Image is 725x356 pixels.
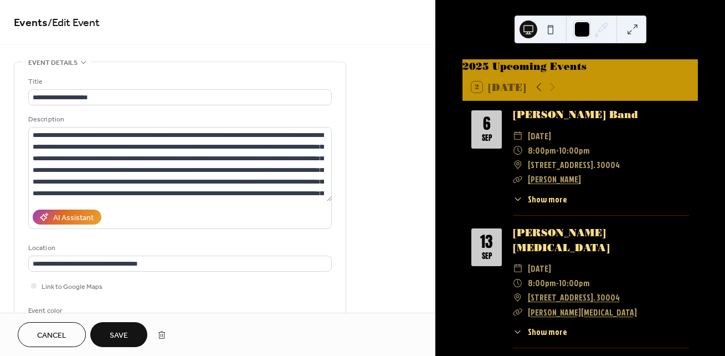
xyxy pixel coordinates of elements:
span: Show more [528,326,567,338]
div: Title [28,76,330,88]
button: ​Show more [513,326,567,338]
span: / Edit Event [48,12,100,34]
div: ​ [513,143,523,157]
div: 2025 Upcoming Events [462,59,698,74]
a: [PERSON_NAME][MEDICAL_DATA] [528,306,637,318]
div: ​ [513,305,523,319]
a: [PERSON_NAME][MEDICAL_DATA] [513,227,610,253]
span: 10:00pm [559,276,590,290]
div: Sep [482,134,492,142]
button: Save [90,322,147,347]
div: Event color [28,305,111,317]
span: [DATE] [528,261,551,276]
span: Link to Google Maps [42,281,102,293]
div: ​ [513,193,523,206]
span: Show more [528,193,567,206]
span: - [556,276,559,290]
span: [STREET_ADDRESS]. 30004 [528,157,620,172]
div: 6 [483,116,491,132]
a: [PERSON_NAME] [528,173,581,185]
span: 10:00pm [559,143,590,157]
div: 13 [480,235,493,250]
button: ​Show more [513,193,567,206]
div: ​ [513,290,523,304]
span: Save [110,330,128,342]
button: AI Assistant [33,210,101,225]
div: Description [28,114,330,125]
button: Cancel [18,322,86,347]
div: AI Assistant [53,212,94,224]
span: Event details [28,57,78,69]
div: ​ [513,326,523,338]
a: [STREET_ADDRESS]. 30004 [528,290,620,304]
div: ​ [513,276,523,290]
div: ​ [513,261,523,276]
a: [PERSON_NAME] Band [513,109,638,120]
div: ​ [513,172,523,186]
div: Sep [482,252,492,260]
span: [DATE] [528,129,551,143]
span: Cancel [37,330,66,342]
div: Location [28,242,330,254]
span: - [556,143,559,157]
a: Events [14,12,48,34]
div: ​ [513,129,523,143]
span: 8:00pm [528,143,556,157]
span: 8:00pm [528,276,556,290]
div: ​ [513,157,523,172]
